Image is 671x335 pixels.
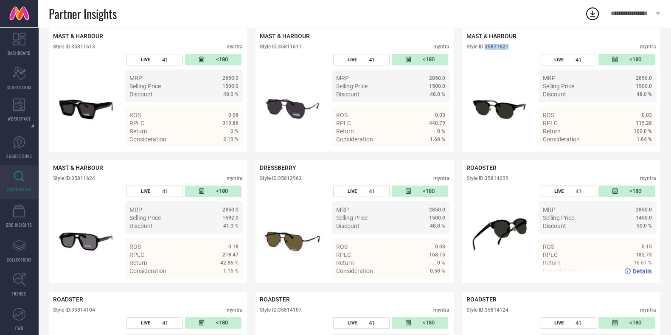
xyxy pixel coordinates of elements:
span: SUGGESTIONS [6,153,32,159]
span: 0.58 % [430,268,445,274]
span: 42.86 % [220,260,239,266]
div: Number of days the style has been live on the platform [333,186,390,197]
div: Number of days the style has been live on the platform [540,317,596,329]
span: 41 [369,320,375,326]
span: 41 [369,188,375,194]
span: Consideration [543,136,580,143]
span: <180 [629,188,641,195]
span: 50.0 % [637,223,652,229]
span: MRP [336,206,349,213]
div: Style ID: 35814099 [466,175,508,181]
span: LIVE [348,189,357,194]
span: RPLC [543,251,558,258]
div: myntra [640,175,656,181]
span: Details [219,283,239,290]
span: 0.18 [228,244,239,250]
span: Details [633,268,652,275]
span: FWD [15,325,23,331]
div: Open download list [585,6,600,21]
span: ROS [336,243,348,250]
span: LIVE [348,320,357,326]
span: Return [336,128,354,135]
a: Details [211,283,239,290]
span: <180 [216,56,228,63]
div: Number of days since the style was first listed on the platform [185,186,241,197]
div: Number of days since the style was first listed on the platform [392,54,448,65]
span: 1500.0 [429,215,445,221]
div: myntra [227,307,243,313]
span: 48.0 % [223,91,239,97]
div: Style ID: 35814124 [466,307,508,313]
span: 100.0 % [634,128,652,134]
span: Return [543,128,561,135]
span: 440.79 [429,120,445,126]
span: MAST & HARBOUR [260,33,310,39]
span: Discount [336,91,359,98]
span: ROS [129,243,141,250]
span: 48.0 % [637,91,652,97]
span: 0 % [437,260,445,266]
span: 2.19 % [223,136,239,142]
span: Selling Price [336,214,368,221]
span: <180 [629,319,641,327]
div: Number of days since the style was first listed on the platform [185,54,241,65]
span: LIVE [554,320,564,326]
span: 41.0 % [223,223,239,229]
span: ROS [336,112,348,118]
div: Style ID: 35814104 [53,307,95,313]
span: RPLC [129,120,144,127]
span: TRENDS [12,290,26,297]
img: Style preview image [466,186,532,279]
div: Number of days since the style was first listed on the platform [392,186,448,197]
div: Number of days since the style was first listed on the platform [185,317,241,329]
span: Discount [336,222,359,229]
div: Click to view image [53,186,119,279]
div: Number of days the style has been live on the platform [540,186,596,197]
div: Number of days since the style was first listed on the platform [598,186,655,197]
span: Return [336,259,354,266]
a: Details [418,151,445,158]
a: Details [624,268,652,275]
div: Number of days since the style was first listed on the platform [598,317,655,329]
span: MRP [543,75,556,82]
span: 1500.0 [222,83,239,89]
span: 41 [369,56,375,63]
img: Style preview image [260,54,326,147]
span: Selling Price [543,214,574,221]
span: 41 [162,188,168,194]
div: Number of days the style has been live on the platform [126,317,183,329]
span: Selling Price [336,83,368,90]
div: Style ID: 35811624 [53,175,95,181]
span: Selling Price [543,83,574,90]
div: Number of days the style has been live on the platform [126,54,183,65]
img: Style preview image [260,186,326,279]
span: LIVE [141,189,150,194]
span: MRP [543,206,556,213]
span: Consideration [129,267,166,274]
span: Selling Price [129,83,161,90]
span: Details [219,151,239,158]
span: 0.03 [642,112,652,118]
span: 2850.0 [429,75,445,81]
span: 1500.0 [636,83,652,89]
div: Style ID: 35811621 [466,44,508,50]
span: <180 [423,319,435,327]
span: LIVE [141,57,150,62]
span: 2850.0 [222,207,239,213]
span: 168.15 [429,252,445,258]
span: 119.28 [636,120,652,126]
span: 1692.0 [222,215,239,221]
span: Return [129,128,147,135]
span: <180 [629,56,641,63]
span: Discount [543,222,566,229]
span: WORKSPACE [8,115,31,122]
span: Consideration [129,136,166,143]
span: Selling Price [129,214,161,221]
span: Consideration [336,267,373,274]
span: MAST & HARBOUR [53,164,103,171]
span: 48.0 % [430,223,445,229]
span: LIVE [141,320,150,326]
span: 0 % [230,128,239,134]
span: DASHBOARD [8,50,31,56]
span: <180 [216,319,228,327]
